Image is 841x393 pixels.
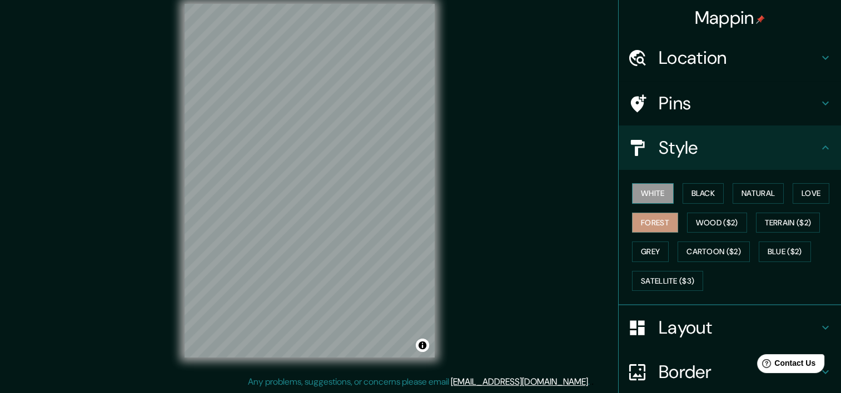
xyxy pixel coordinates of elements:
a: [EMAIL_ADDRESS][DOMAIN_NAME] [451,376,588,387]
button: Love [793,183,829,204]
iframe: Help widget launcher [742,350,829,381]
div: Location [619,36,841,80]
button: Grey [632,241,669,262]
div: Layout [619,305,841,350]
button: Terrain ($2) [756,213,820,233]
button: Natural [733,183,784,204]
button: White [632,183,674,204]
button: Forest [632,213,678,233]
div: Pins [619,81,841,125]
h4: Location [659,47,819,69]
h4: Mappin [695,7,765,29]
button: Satellite ($3) [632,271,703,291]
button: Wood ($2) [687,213,747,233]
button: Toggle attribution [416,339,429,352]
canvas: Map [185,4,435,357]
div: . [591,375,594,389]
div: . [590,375,591,389]
button: Blue ($2) [759,241,811,262]
h4: Pins [659,92,819,114]
h4: Layout [659,316,819,339]
p: Any problems, suggestions, or concerns please email . [248,375,590,389]
img: pin-icon.png [756,15,765,24]
button: Cartoon ($2) [678,241,750,262]
h4: Border [659,361,819,383]
div: Style [619,125,841,170]
button: Black [683,183,724,204]
h4: Style [659,137,819,159]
